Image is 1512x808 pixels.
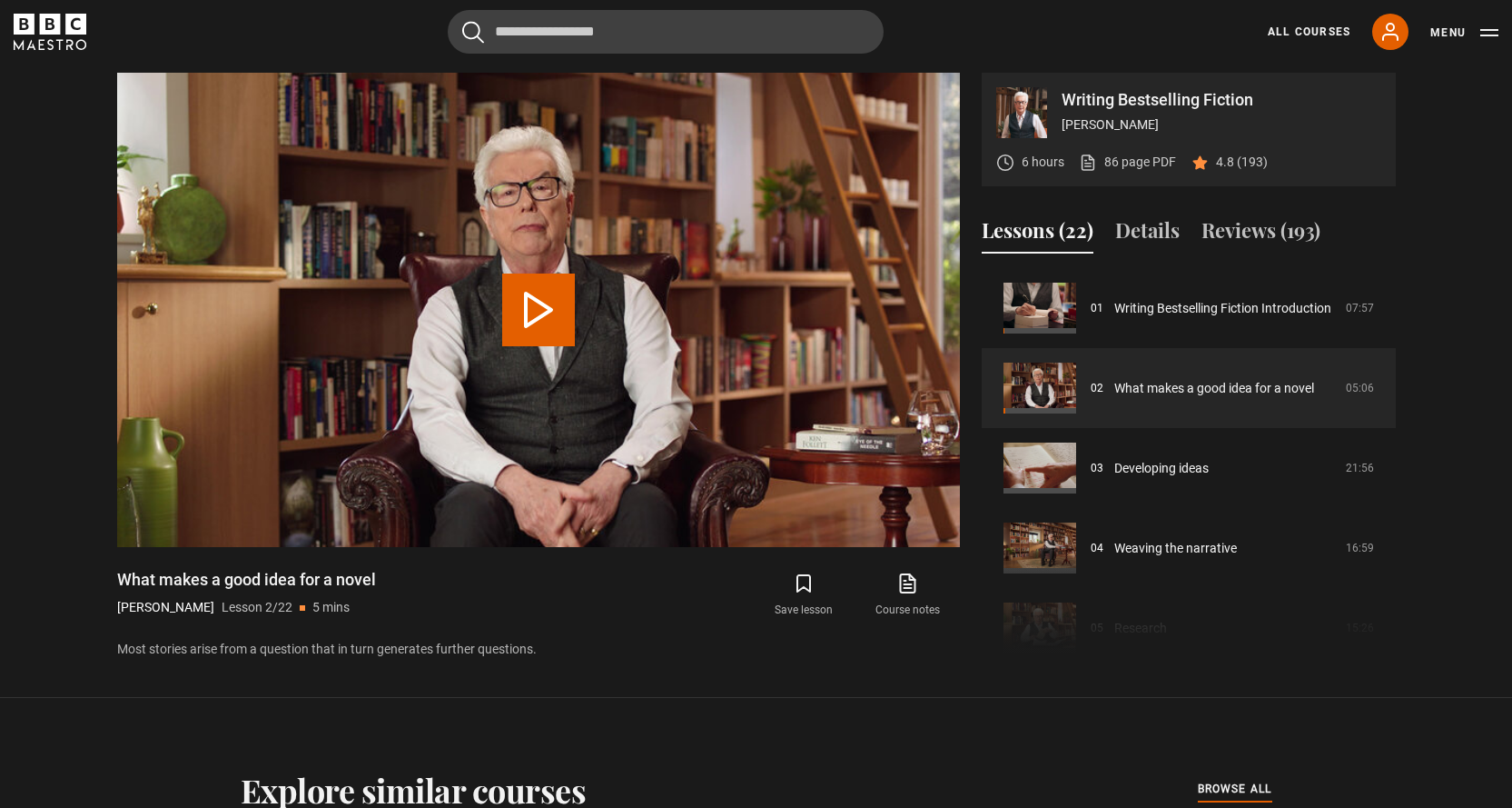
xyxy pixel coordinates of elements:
button: Save lesson [752,569,855,622]
button: Reviews (193) [1201,215,1320,254]
a: Weaving the narrative [1114,539,1237,558]
p: Most stories arise from a question that in turn generates further questions. [117,640,960,659]
input: Search [448,10,884,54]
p: 4.8 (193) [1216,153,1268,172]
a: 86 page PDF [1079,153,1176,172]
p: Lesson 2/22 [222,598,292,617]
a: Developing ideas [1114,459,1209,478]
p: Writing Bestselling Fiction [1062,92,1381,108]
p: [PERSON_NAME] [117,598,214,617]
p: [PERSON_NAME] [1062,115,1381,135]
h1: What makes a good idea for a novel [117,569,376,591]
a: All Courses [1268,24,1350,40]
p: 5 mins [312,598,350,617]
p: 6 hours [1022,153,1064,172]
video-js: Video Player [117,73,960,547]
a: browse all [1198,780,1272,800]
svg: BBC Maestro [14,14,86,50]
button: Toggle navigation [1430,24,1498,42]
a: Course notes [855,569,959,622]
a: What makes a good idea for a novel [1114,379,1314,398]
span: browse all [1198,780,1272,798]
button: Submit the search query [462,21,484,44]
button: Details [1115,215,1180,254]
a: Writing Bestselling Fiction Introduction [1114,299,1331,318]
button: Lessons (22) [982,215,1093,254]
button: Play Lesson What makes a good idea for a novel [502,274,575,346]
